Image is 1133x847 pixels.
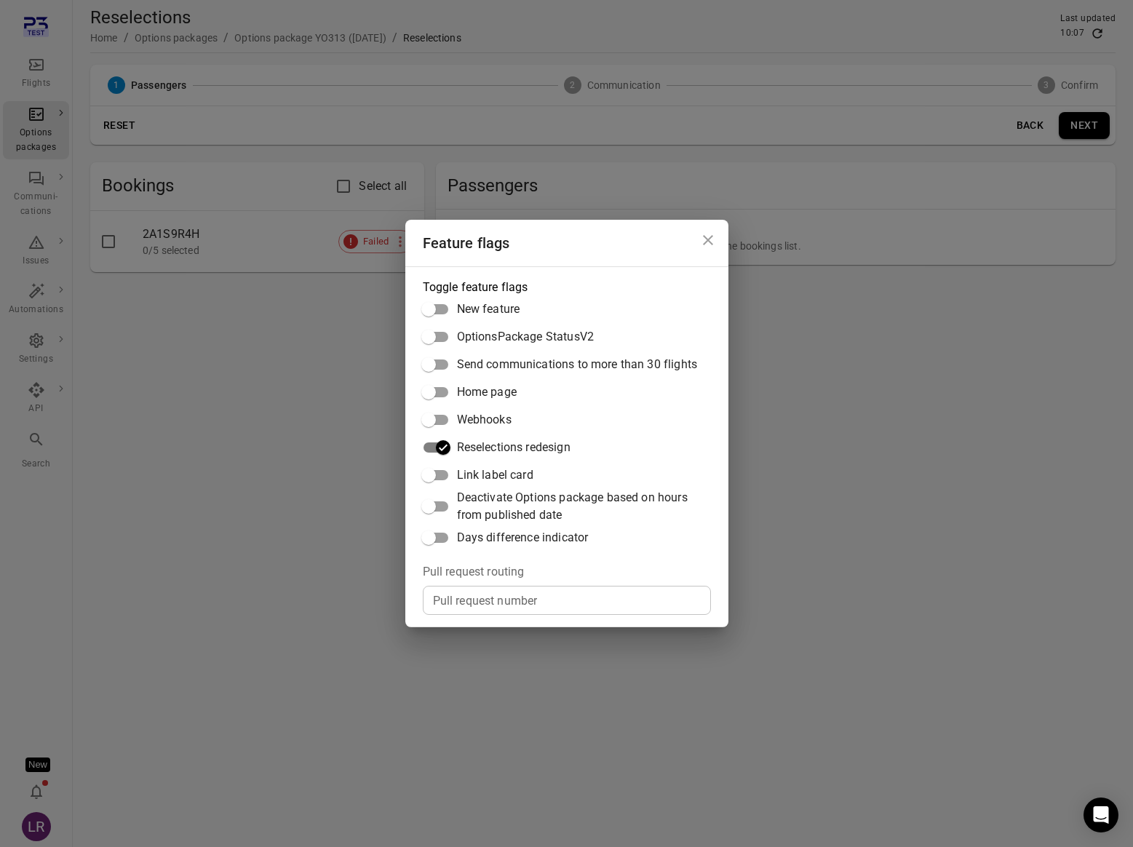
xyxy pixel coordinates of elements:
[693,226,723,255] button: Close dialog
[457,489,699,524] span: Deactivate Options package based on hours from published date
[457,529,589,546] span: Days difference indicator
[457,328,594,346] span: OptionsPackage StatusV2
[1084,798,1118,832] div: Open Intercom Messenger
[457,466,533,484] span: Link label card
[423,279,528,295] legend: Toggle feature flags
[457,439,571,456] span: Reselections redesign
[423,563,525,580] legend: Pull request routing
[457,411,512,429] span: Webhooks
[405,220,728,266] h2: Feature flags
[457,301,520,318] span: New feature
[457,383,517,401] span: Home page
[457,356,697,373] span: Send communications to more than 30 flights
